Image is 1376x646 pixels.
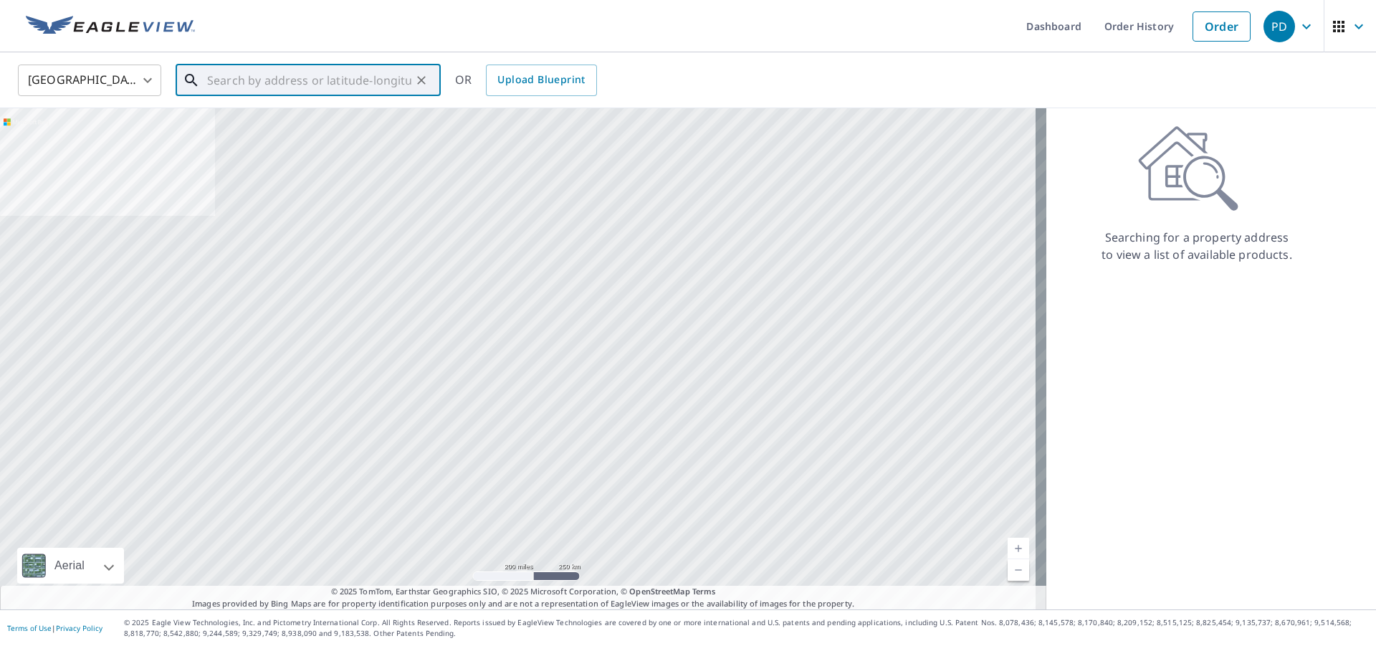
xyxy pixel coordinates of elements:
div: PD [1263,11,1295,42]
div: Aerial [50,548,89,584]
div: OR [455,65,597,96]
img: EV Logo [26,16,195,37]
a: Terms of Use [7,623,52,633]
a: OpenStreetMap [629,586,689,597]
a: Upload Blueprint [486,65,596,96]
a: Privacy Policy [56,623,102,633]
span: Upload Blueprint [497,71,585,89]
a: Terms [692,586,716,597]
span: © 2025 TomTom, Earthstar Geographics SIO, © 2025 Microsoft Corporation, © [331,586,716,598]
div: Aerial [17,548,124,584]
p: | [7,624,102,632]
a: Current Level 5, Zoom Out [1008,559,1029,581]
button: Clear [411,70,431,90]
input: Search by address or latitude-longitude [207,60,411,100]
a: Order [1193,11,1251,42]
p: Searching for a property address to view a list of available products. [1101,229,1293,263]
div: [GEOGRAPHIC_DATA] [18,60,161,100]
a: Current Level 5, Zoom In [1008,538,1029,559]
p: © 2025 Eagle View Technologies, Inc. and Pictometry International Corp. All Rights Reserved. Repo... [124,617,1369,639]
